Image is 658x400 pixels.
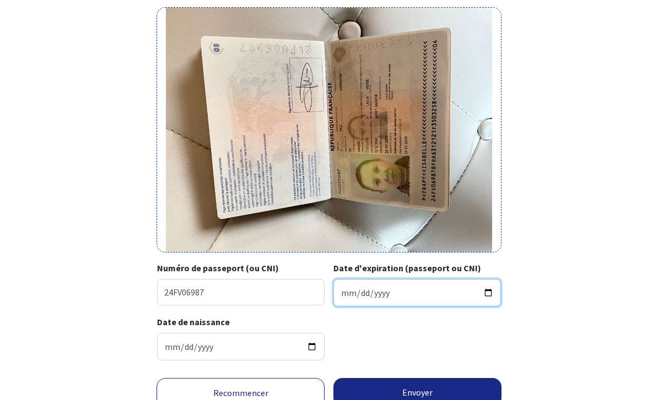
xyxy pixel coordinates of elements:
img: py-isabelle.jpg [166,8,492,251]
strong: Date d'expiration (passeport ou CNI) [333,262,481,273]
strong: Numéro de passeport (ou CNI) [157,262,279,273]
strong: Date de naissance [157,316,230,327]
